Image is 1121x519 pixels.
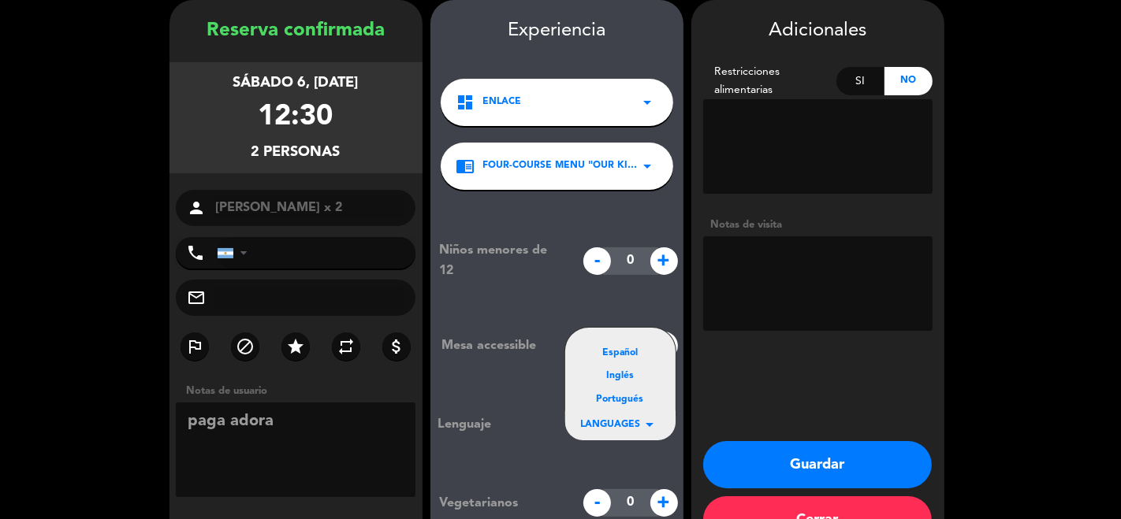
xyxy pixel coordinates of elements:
div: Si [836,67,885,95]
span: Four-course menu "Our Kitchen" with wine [483,158,639,174]
div: sábado 6, [DATE] [233,72,359,95]
span: + [650,247,678,275]
div: Lenguaje [438,414,539,435]
i: block [236,337,255,356]
div: Español [581,346,660,361]
div: Experiencia [430,16,683,46]
div: Notas de visita [703,217,933,233]
div: Mesa accessible [430,335,575,356]
i: dashboard [456,93,475,112]
span: - [583,247,611,275]
span: LANGUAGES [581,417,641,433]
div: Argentina: +54 [218,238,254,268]
i: arrow_drop_down [641,415,660,434]
div: No [885,67,933,95]
div: Vegetarianos [427,493,575,513]
i: outlined_flag [185,337,204,356]
i: star [286,337,305,356]
i: repeat [337,337,356,356]
i: attach_money [387,337,406,356]
span: - [583,489,611,517]
i: phone [187,243,206,262]
div: 12:30 [259,95,333,141]
i: arrow_drop_down [639,157,657,176]
div: Inglés [581,369,660,384]
i: chrome_reader_mode [456,157,475,176]
div: Notas de usuario [179,383,423,399]
div: 2 personas [251,141,341,164]
span: Enlace [483,95,522,110]
i: mail_outline [188,288,207,307]
span: + [650,489,678,517]
i: person [188,198,207,217]
div: Niños menores de 12 [427,240,575,281]
div: Reserva confirmada [169,16,423,46]
button: Guardar [703,441,932,488]
i: arrow_drop_down [639,93,657,112]
div: Adicionales [703,16,933,46]
div: Restricciones alimentarias [703,63,837,99]
div: Portugués [581,392,660,408]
